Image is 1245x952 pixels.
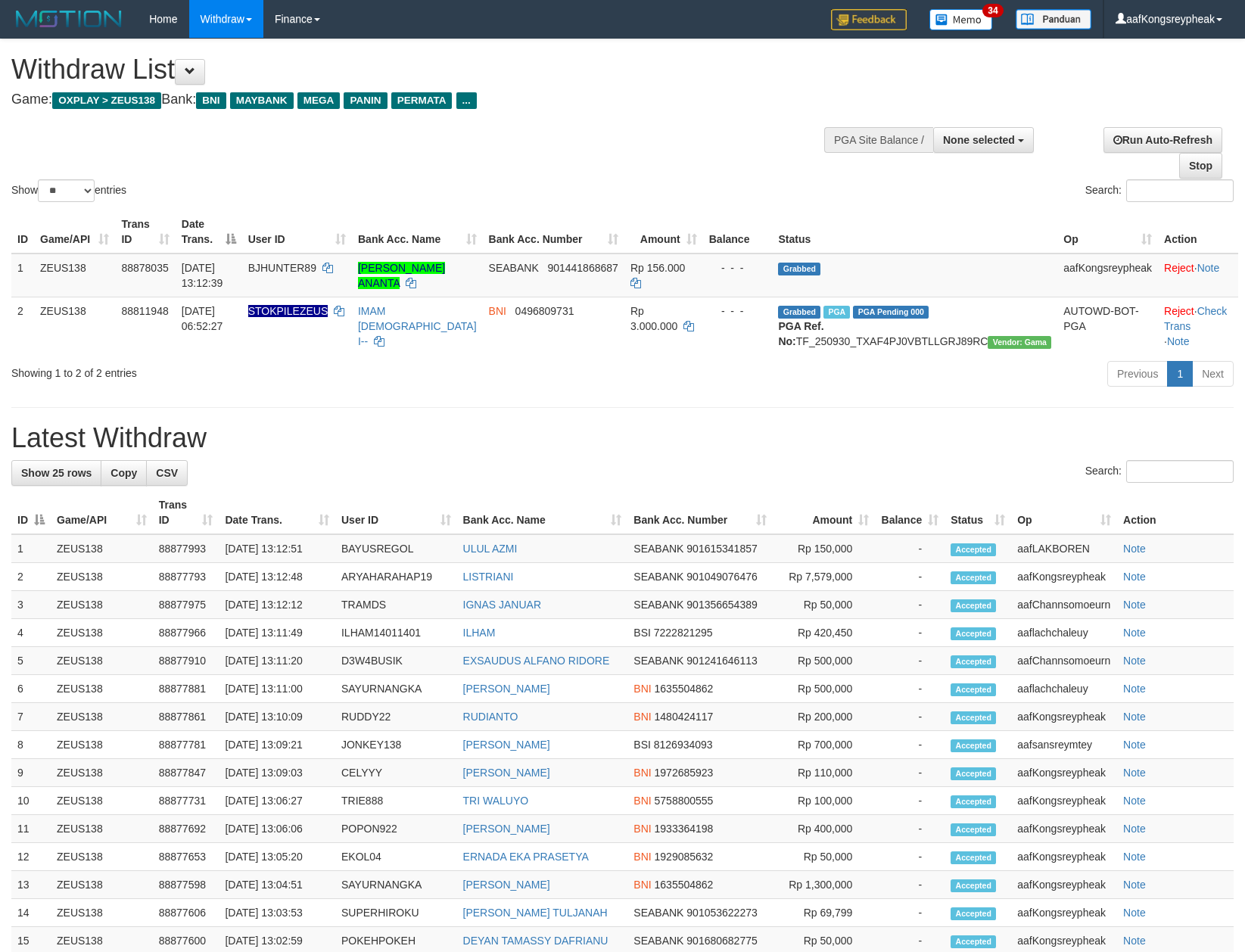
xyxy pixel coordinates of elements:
[489,262,539,274] span: SEABANK
[773,843,875,871] td: Rp 50,000
[655,683,714,695] span: Copy 1635504862 to clipboard
[633,795,651,807] span: BNI
[1011,563,1117,591] td: aafKongsreypheak
[709,303,767,319] div: - - -
[146,460,188,486] a: CSV
[1123,655,1146,667] a: Note
[773,899,875,927] td: Rp 69,799
[153,563,219,591] td: 88877793
[1123,711,1146,723] a: Note
[219,843,335,871] td: [DATE] 13:05:20
[547,262,618,274] span: Copy 901441868687 to clipboard
[1011,534,1117,563] td: aafLAKBOREN
[630,305,677,332] span: Rp 3.000.000
[11,731,51,759] td: 8
[982,4,1003,17] span: 34
[11,843,51,871] td: 12
[686,655,757,667] span: Copy 901241646113 to clipboard
[219,675,335,703] td: [DATE] 13:11:00
[1164,305,1227,332] a: Check Trans
[457,491,628,534] th: Bank Acc. Name: activate to sort column ascending
[773,647,875,675] td: Rp 500,000
[773,815,875,843] td: Rp 400,000
[34,210,115,254] th: Game/API: activate to sort column ascending
[1123,739,1146,751] a: Note
[630,262,685,274] span: Rp 156.000
[772,297,1057,355] td: TF_250930_TXAF4PJ0VBTLLGRJ89RC
[11,179,126,202] label: Show entries
[633,627,651,639] span: BSI
[1011,815,1117,843] td: aafKongsreypheak
[219,759,335,787] td: [DATE] 13:09:03
[335,647,457,675] td: D3W4BUSIK
[335,871,457,899] td: SAYURNANGKA
[51,647,153,675] td: ZEUS138
[121,305,168,317] span: 88811948
[773,787,875,815] td: Rp 100,000
[875,703,945,731] td: -
[344,92,387,109] span: PANIN
[463,851,589,863] a: ERNADA EKA PRASETYA
[182,305,223,332] span: [DATE] 06:52:27
[51,899,153,927] td: ZEUS138
[686,935,757,947] span: Copy 901680682775 to clipboard
[1011,899,1117,927] td: aafKongsreypheak
[297,92,341,109] span: MEGA
[11,647,51,675] td: 5
[853,306,929,319] span: PGA Pending
[633,851,651,863] span: BNI
[1085,460,1234,483] label: Search:
[219,731,335,759] td: [DATE] 13:09:21
[11,703,51,731] td: 7
[51,871,153,899] td: ZEUS138
[778,263,820,275] span: Grabbed
[1192,361,1234,387] a: Next
[153,759,219,787] td: 88877847
[686,907,757,919] span: Copy 901053622273 to clipboard
[51,703,153,731] td: ZEUS138
[1123,683,1146,695] a: Note
[633,711,651,723] span: BNI
[831,9,907,30] img: Feedback.jpg
[875,843,945,871] td: -
[176,210,242,254] th: Date Trans.: activate to sort column descending
[11,815,51,843] td: 11
[655,851,714,863] span: Copy 1929085632 to clipboard
[335,787,457,815] td: TRIE888
[951,935,996,948] span: Accepted
[153,899,219,927] td: 88877606
[11,8,126,30] img: MOTION_logo.png
[709,260,767,275] div: - - -
[21,467,92,479] span: Show 25 rows
[219,534,335,563] td: [DATE] 13:12:51
[219,647,335,675] td: [DATE] 13:11:20
[951,767,996,780] span: Accepted
[1123,599,1146,611] a: Note
[11,787,51,815] td: 10
[1123,795,1146,807] a: Note
[633,683,651,695] span: BNI
[773,534,875,563] td: Rp 150,000
[196,92,226,109] span: BNI
[875,899,945,927] td: -
[153,787,219,815] td: 88877731
[778,320,823,347] b: PGA Ref. No:
[1057,254,1158,297] td: aafKongsreypheak
[463,683,550,695] a: [PERSON_NAME]
[1197,262,1220,274] a: Note
[773,871,875,899] td: Rp 1,300,000
[655,823,714,835] span: Copy 1933364198 to clipboard
[772,210,1057,254] th: Status
[11,359,507,381] div: Showing 1 to 2 of 2 entries
[242,210,352,254] th: User ID: activate to sort column ascending
[1057,210,1158,254] th: Op: activate to sort column ascending
[773,491,875,534] th: Amount: activate to sort column ascending
[875,675,945,703] td: -
[335,703,457,731] td: RUDDY22
[875,871,945,899] td: -
[51,843,153,871] td: ZEUS138
[951,599,996,612] span: Accepted
[1123,767,1146,779] a: Note
[11,591,51,619] td: 3
[51,534,153,563] td: ZEUS138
